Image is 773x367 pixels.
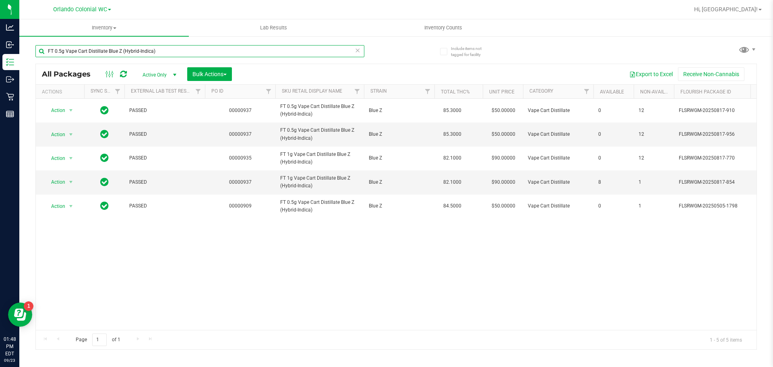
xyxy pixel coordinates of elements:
iframe: Resource center [8,303,32,327]
a: Unit Price [489,89,515,95]
span: In Sync [100,200,109,211]
span: Vape Cart Distillate [528,131,589,138]
p: 09/23 [4,357,16,363]
span: Action [44,129,66,140]
span: 82.1000 [439,176,465,188]
a: SKU Retail Display Name [282,88,342,94]
span: Orlando Colonial WC [53,6,107,13]
inline-svg: Inbound [6,41,14,49]
a: Filter [580,85,593,98]
span: FLSRWGM-20250817-770 [679,154,758,162]
span: select [66,105,76,116]
input: 1 [92,334,107,346]
span: 1 [639,178,669,186]
span: PASSED [129,107,200,114]
a: Flourish Package ID [680,89,731,95]
iframe: Resource center unread badge [24,301,33,311]
a: Available [600,89,624,95]
span: In Sync [100,152,109,164]
span: select [66,176,76,188]
span: Page of 1 [69,334,127,346]
a: Total THC% [441,89,470,95]
span: 12 [639,107,669,114]
span: FT 0.5g Vape Cart Distillate Blue Z (Hybrid-Indica) [280,103,359,118]
a: Sync Status [91,88,122,94]
span: Blue Z [369,107,430,114]
span: Vape Cart Distillate [528,178,589,186]
a: External Lab Test Result [131,88,194,94]
span: In Sync [100,105,109,116]
span: 85.3000 [439,129,465,140]
a: Non-Available [640,89,676,95]
span: $50.00000 [488,129,519,140]
button: Export to Excel [624,67,678,81]
span: $90.00000 [488,176,519,188]
span: FT 1g Vape Cart Distillate Blue Z (Hybrid-Indica) [280,174,359,190]
a: Filter [111,85,124,98]
span: All Packages [42,70,99,79]
inline-svg: Retail [6,93,14,101]
span: PASSED [129,154,200,162]
span: PASSED [129,178,200,186]
span: 1 - 5 of 5 items [703,334,748,346]
a: Strain [370,88,387,94]
a: 00000935 [229,155,252,161]
span: 0 [598,107,629,114]
span: Action [44,105,66,116]
inline-svg: Outbound [6,75,14,83]
span: Vape Cart Distillate [528,107,589,114]
span: 84.5000 [439,200,465,212]
button: Receive Non-Cannabis [678,67,744,81]
span: Lab Results [249,24,298,31]
span: $90.00000 [488,152,519,164]
span: 12 [639,131,669,138]
span: 85.3000 [439,105,465,116]
span: FT 1g Vape Cart Distillate Blue Z (Hybrid-Indica) [280,151,359,166]
div: Actions [42,89,81,95]
span: Action [44,176,66,188]
span: select [66,153,76,164]
span: 1 [639,202,669,210]
span: select [66,201,76,212]
span: PASSED [129,131,200,138]
span: FLSRWGM-20250505-1798 [679,202,758,210]
a: Filter [351,85,364,98]
span: select [66,129,76,140]
a: 00000937 [229,179,252,185]
span: In Sync [100,129,109,140]
a: Filter [421,85,434,98]
span: In Sync [100,176,109,188]
span: Blue Z [369,178,430,186]
span: FLSRWGM-20250817-956 [679,131,758,138]
span: Blue Z [369,154,430,162]
a: Filter [262,85,275,98]
span: FLSRWGM-20250817-854 [679,178,758,186]
span: FT 0.5g Vape Cart Distillate Blue Z (Hybrid-Indica) [280,199,359,214]
span: FLSRWGM-20250817-910 [679,107,758,114]
span: 12 [639,154,669,162]
a: Filter [192,85,205,98]
a: PO ID [211,88,223,94]
span: Action [44,201,66,212]
a: 00000937 [229,131,252,137]
a: 00000909 [229,203,252,209]
inline-svg: Inventory [6,58,14,66]
inline-svg: Reports [6,110,14,118]
span: $50.00000 [488,200,519,212]
span: Blue Z [369,202,430,210]
span: FT 0.5g Vape Cart Distillate Blue Z (Hybrid-Indica) [280,126,359,142]
span: Blue Z [369,131,430,138]
span: 0 [598,131,629,138]
span: $50.00000 [488,105,519,116]
span: Inventory [19,24,189,31]
inline-svg: Analytics [6,23,14,31]
span: Vape Cart Distillate [528,154,589,162]
a: Lab Results [189,19,358,36]
span: PASSED [129,202,200,210]
span: Hi, [GEOGRAPHIC_DATA]! [694,6,758,12]
span: Clear [355,45,360,56]
span: 0 [598,202,629,210]
a: Inventory Counts [358,19,528,36]
p: 01:48 PM EDT [4,336,16,357]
